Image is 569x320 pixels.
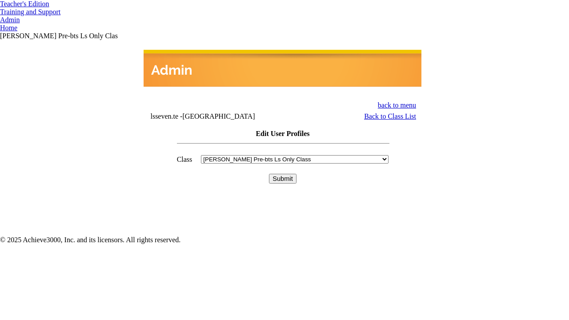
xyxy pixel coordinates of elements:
[49,2,54,6] img: teacher_arrow.png
[364,112,416,120] a: Back to Class List
[378,101,416,109] a: back to menu
[60,12,64,14] img: teacher_arrow_small.png
[269,174,297,184] input: Submit
[144,50,421,87] img: header
[182,112,255,120] nobr: [GEOGRAPHIC_DATA]
[176,155,193,164] td: Class
[150,112,313,120] td: lsseven.te -
[256,130,309,137] span: Edit User Profiles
